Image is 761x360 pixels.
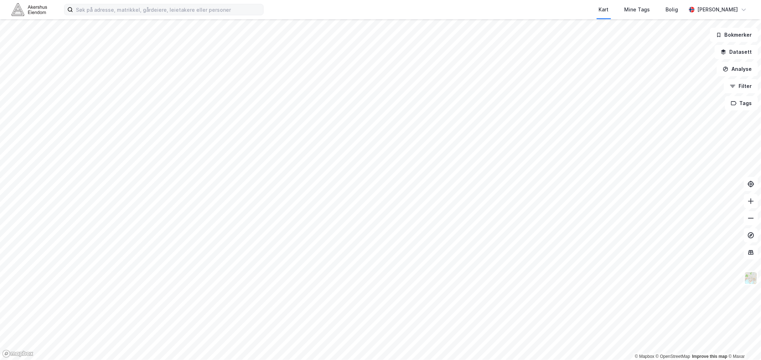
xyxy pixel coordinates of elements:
img: akershus-eiendom-logo.9091f326c980b4bce74ccdd9f866810c.svg [11,3,47,16]
div: Kontrollprogram for chat [725,326,761,360]
input: Søk på adresse, matrikkel, gårdeiere, leietakere eller personer [73,4,263,15]
div: [PERSON_NAME] [698,5,738,14]
div: Kart [599,5,609,14]
iframe: Chat Widget [725,326,761,360]
div: Bolig [666,5,678,14]
div: Mine Tags [625,5,650,14]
